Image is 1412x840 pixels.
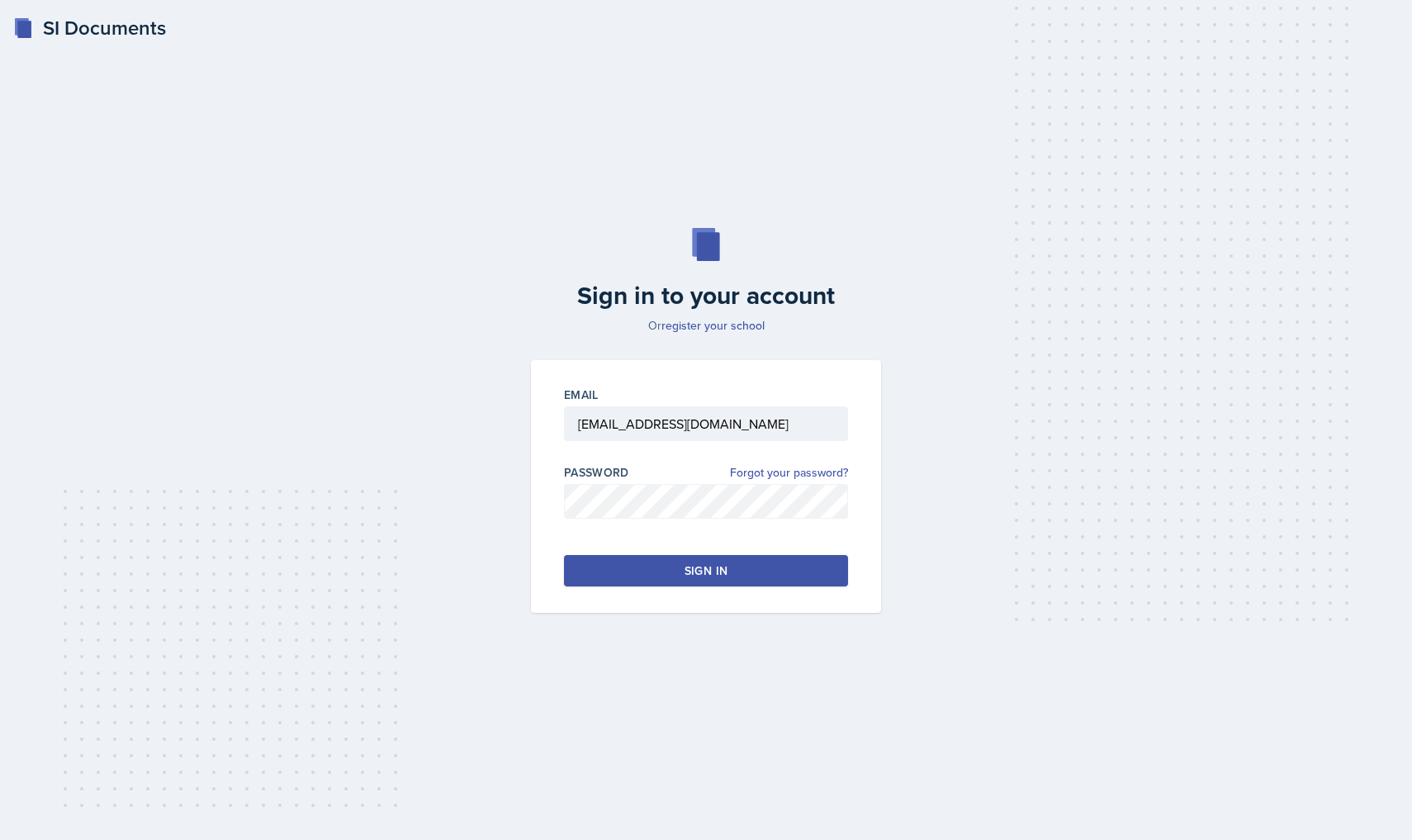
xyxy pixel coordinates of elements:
a: SI Documents [13,13,166,43]
label: Email [564,387,599,403]
label: Password [564,464,629,481]
h2: Sign in to your account [521,281,891,311]
input: Email [564,406,848,441]
button: Sign in [564,555,848,586]
div: Sign in [685,562,727,579]
a: Forgot your password? [730,464,848,482]
a: register your school [661,317,765,334]
p: Or [521,317,891,334]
